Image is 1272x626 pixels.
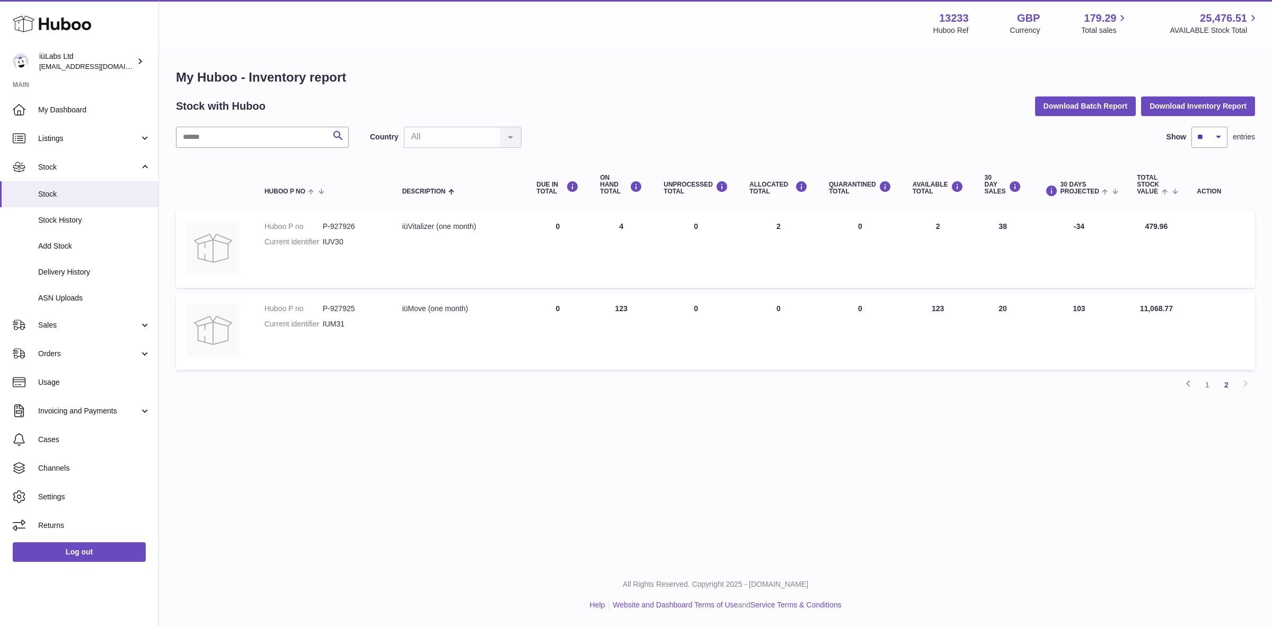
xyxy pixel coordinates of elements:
span: 0 [858,304,862,313]
dt: Current identifier [264,319,323,329]
span: 11,068.77 [1140,304,1173,313]
td: 123 [589,293,653,370]
a: Website and Dashboard Terms of Use [613,601,738,609]
span: Sales [38,320,139,330]
span: 30 DAYS PROJECTED [1061,181,1099,195]
h1: My Huboo - Inventory report [176,69,1255,86]
a: 25,476.51 AVAILABLE Stock Total [1170,11,1259,36]
dt: Huboo P no [264,304,323,314]
td: 2 [902,211,974,288]
div: 30 DAY SALES [985,174,1021,196]
p: All Rights Reserved. Copyright 2025 - [DOMAIN_NAME] [167,579,1264,589]
div: Action [1197,188,1244,195]
label: Show [1167,132,1186,142]
span: Orders [38,349,139,359]
td: 123 [902,293,974,370]
span: 479.96 [1145,222,1168,231]
div: iüLabs Ltd [39,51,135,72]
a: 2 [1217,375,1236,394]
span: Add Stock [38,241,151,251]
h2: Stock with Huboo [176,99,266,113]
span: AVAILABLE Stock Total [1170,25,1259,36]
td: 0 [739,293,818,370]
a: 179.29 Total sales [1081,11,1128,36]
a: 1 [1198,375,1217,394]
div: UNPROCESSED Total [664,181,728,195]
td: -34 [1032,211,1127,288]
td: 0 [526,211,589,288]
dd: P-927925 [323,304,381,314]
span: Settings [38,492,151,502]
span: Returns [38,521,151,531]
img: product image [187,304,240,357]
td: 4 [589,211,653,288]
span: Channels [38,463,151,473]
span: Listings [38,134,139,144]
strong: 13233 [939,11,969,25]
div: AVAILABLE Total [913,181,964,195]
div: iüVitalizer (one month) [402,222,516,232]
dd: IUV30 [323,237,381,247]
td: 2 [739,211,818,288]
span: Invoicing and Payments [38,406,139,416]
span: Description [402,188,446,195]
td: 0 [653,293,739,370]
td: 38 [974,211,1032,288]
a: Help [590,601,605,609]
span: Total stock value [1137,174,1159,196]
span: Total sales [1081,25,1128,36]
dd: IUM31 [323,319,381,329]
span: My Dashboard [38,105,151,115]
div: iüMove (one month) [402,304,516,314]
span: Usage [38,377,151,387]
dt: Huboo P no [264,222,323,232]
span: entries [1233,132,1255,142]
span: Cases [38,435,151,445]
img: info@iulabs.co [13,54,29,69]
span: 0 [858,222,862,231]
td: 0 [526,293,589,370]
span: Stock [38,189,151,199]
span: 179.29 [1084,11,1116,25]
button: Download Batch Report [1035,96,1136,116]
span: [EMAIL_ADDRESS][DOMAIN_NAME] [39,62,156,70]
button: Download Inventory Report [1141,96,1255,116]
a: Service Terms & Conditions [750,601,842,609]
span: Huboo P no [264,188,305,195]
li: and [609,600,841,610]
img: product image [187,222,240,275]
strong: GBP [1017,11,1040,25]
div: QUARANTINED Total [829,181,891,195]
div: ALLOCATED Total [749,181,808,195]
td: 0 [653,211,739,288]
span: Delivery History [38,267,151,277]
span: Stock History [38,215,151,225]
label: Country [370,132,399,142]
div: DUE IN TOTAL [536,181,579,195]
span: 25,476.51 [1200,11,1247,25]
span: Stock [38,162,139,172]
td: 103 [1032,293,1127,370]
a: Log out [13,542,146,561]
td: 20 [974,293,1032,370]
dd: P-927926 [323,222,381,232]
div: Currency [1010,25,1040,36]
dt: Current identifier [264,237,323,247]
span: ASN Uploads [38,293,151,303]
div: Huboo Ref [933,25,969,36]
div: ON HAND Total [600,174,642,196]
